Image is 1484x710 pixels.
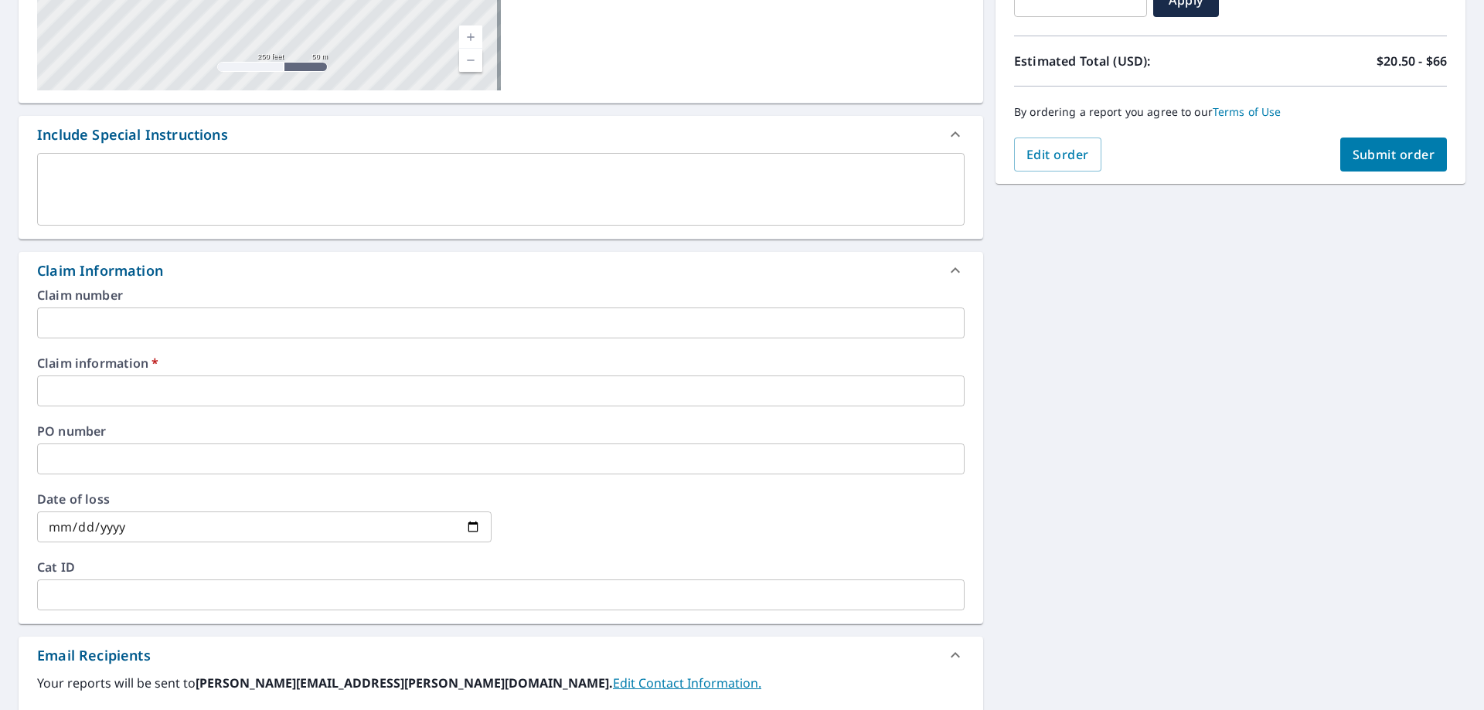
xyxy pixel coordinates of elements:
p: Estimated Total (USD): [1014,52,1230,70]
a: Current Level 17, Zoom In [459,25,482,49]
button: Edit order [1014,138,1101,172]
a: Current Level 17, Zoom Out [459,49,482,72]
a: EditContactInfo [613,674,761,691]
label: Claim information [37,357,965,369]
p: $20.50 - $66 [1377,52,1447,70]
span: Submit order [1353,146,1435,163]
div: Email Recipients [37,645,151,666]
label: Cat ID [37,561,965,573]
label: Claim number [37,289,965,301]
p: By ordering a report you agree to our [1014,105,1447,119]
label: PO number [37,425,965,437]
div: Claim Information [37,260,163,281]
span: Edit order [1026,146,1089,163]
div: Email Recipients [19,637,983,674]
label: Your reports will be sent to [37,674,965,692]
button: Submit order [1340,138,1448,172]
label: Date of loss [37,493,492,505]
div: Include Special Instructions [19,116,983,153]
div: Include Special Instructions [37,124,228,145]
div: Claim Information [19,252,983,289]
a: Terms of Use [1213,104,1281,119]
b: [PERSON_NAME][EMAIL_ADDRESS][PERSON_NAME][DOMAIN_NAME]. [196,674,613,691]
